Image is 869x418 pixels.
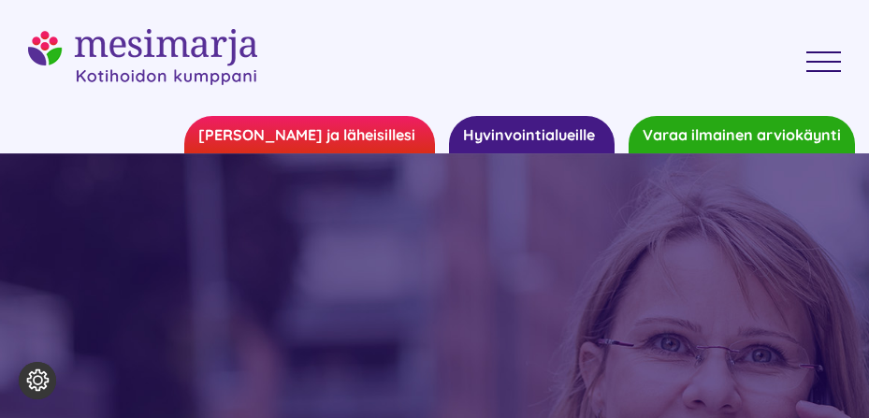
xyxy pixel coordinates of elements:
[629,116,855,153] a: Varaa ilmainen arviokäynti
[19,362,56,399] button: Evästeasetukset
[792,51,856,73] a: Toggle Menu
[449,116,615,153] a: Hyvinvointialueille
[184,116,435,153] a: [PERSON_NAME] ja läheisillesi
[28,29,257,85] img: Mesimarja – Kotihoidon Kumppani Logo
